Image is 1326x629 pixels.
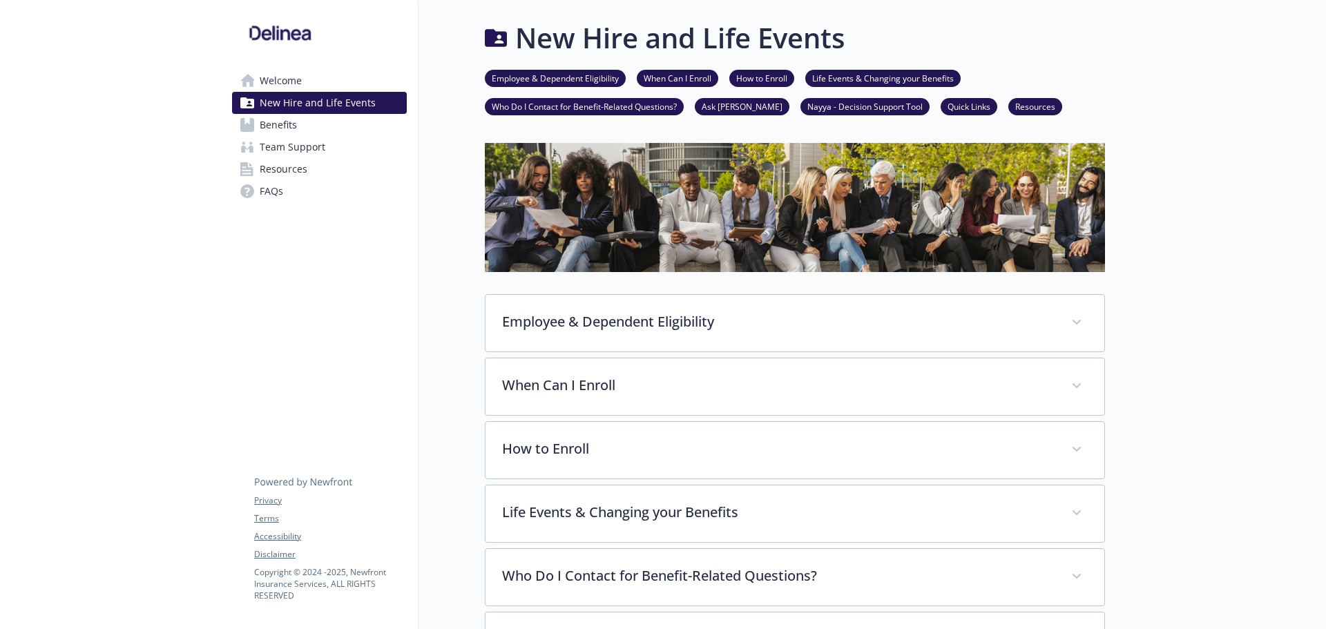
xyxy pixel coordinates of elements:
[502,565,1055,586] p: Who Do I Contact for Benefit-Related Questions?
[486,358,1104,415] div: When Can I Enroll
[260,158,307,180] span: Resources
[486,549,1104,606] div: Who Do I Contact for Benefit-Related Questions?
[232,180,407,202] a: FAQs
[800,99,930,113] a: Nayya - Decision Support Tool
[232,136,407,158] a: Team Support
[485,71,626,84] a: Employee & Dependent Eligibility
[485,143,1105,272] img: new hire page banner
[486,422,1104,478] div: How to Enroll
[805,71,961,84] a: Life Events & Changing your Benefits
[254,566,406,601] p: Copyright © 2024 - 2025 , Newfront Insurance Services, ALL RIGHTS RESERVED
[486,295,1104,351] div: Employee & Dependent Eligibility
[232,70,407,92] a: Welcome
[260,114,297,136] span: Benefits
[1008,99,1062,113] a: Resources
[486,485,1104,542] div: Life Events & Changing your Benefits
[637,71,718,84] a: When Can I Enroll
[485,99,684,113] a: Who Do I Contact for Benefit-Related Questions?
[232,114,407,136] a: Benefits
[260,180,283,202] span: FAQs
[695,99,789,113] a: Ask [PERSON_NAME]
[260,70,302,92] span: Welcome
[515,17,845,59] h1: New Hire and Life Events
[254,512,406,525] a: Terms
[502,375,1055,396] p: When Can I Enroll
[260,92,376,114] span: New Hire and Life Events
[254,530,406,543] a: Accessibility
[254,548,406,561] a: Disclaimer
[502,311,1055,332] p: Employee & Dependent Eligibility
[729,71,794,84] a: How to Enroll
[941,99,997,113] a: Quick Links
[260,136,325,158] span: Team Support
[502,502,1055,523] p: Life Events & Changing your Benefits
[254,494,406,507] a: Privacy
[502,438,1055,459] p: How to Enroll
[232,158,407,180] a: Resources
[232,92,407,114] a: New Hire and Life Events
